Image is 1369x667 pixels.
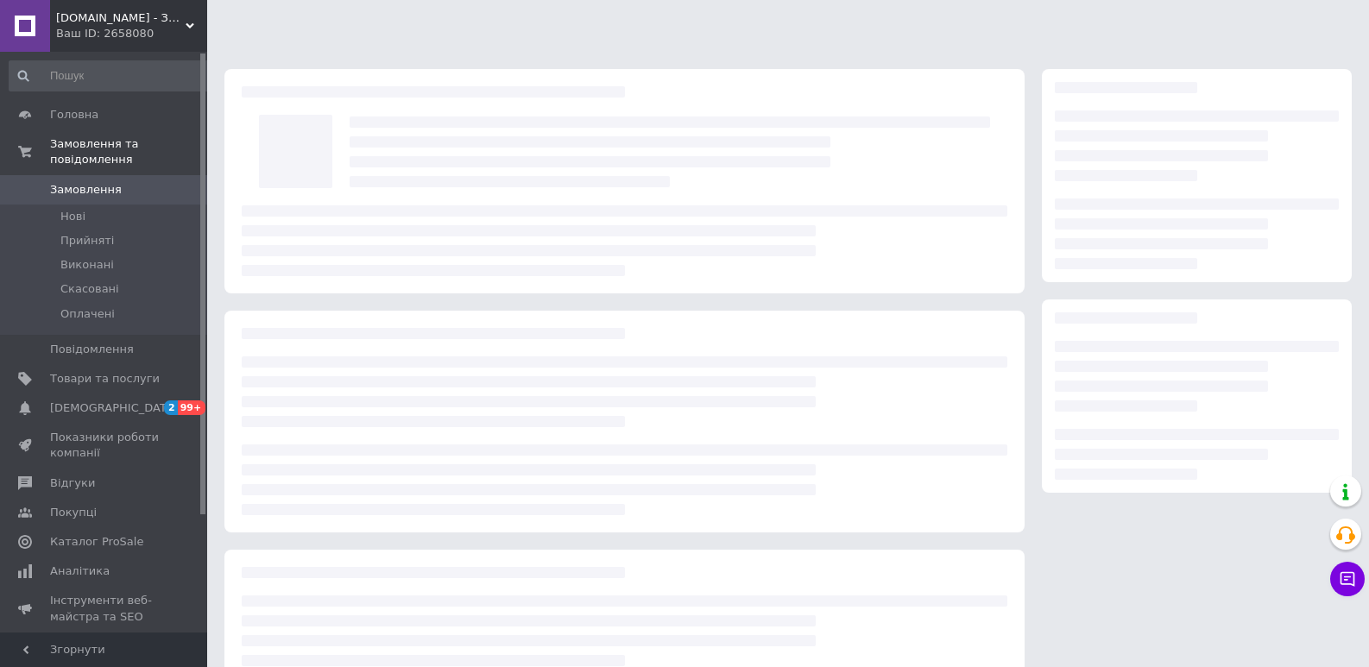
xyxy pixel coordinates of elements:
span: 99+ [178,400,206,415]
span: Скасовані [60,281,119,297]
span: [DEMOGRAPHIC_DATA] [50,400,178,416]
span: Показники роботи компанії [50,430,160,461]
span: Замовлення [50,182,122,198]
button: Чат з покупцем [1330,562,1365,596]
input: Пошук [9,60,211,91]
span: KDEX.IN.UA - Запчастини до побутової техніки [56,10,186,26]
span: Виконані [60,257,114,273]
span: Прийняті [60,233,114,249]
span: Каталог ProSale [50,534,143,550]
span: Інструменти веб-майстра та SEO [50,593,160,624]
span: Замовлення та повідомлення [50,136,207,167]
div: Ваш ID: 2658080 [56,26,207,41]
span: 2 [164,400,178,415]
span: Товари та послуги [50,371,160,387]
span: Покупці [50,505,97,520]
span: Оплачені [60,306,115,322]
span: Нові [60,209,85,224]
span: Аналітика [50,563,110,579]
span: Головна [50,107,98,123]
span: Відгуки [50,475,95,491]
span: Повідомлення [50,342,134,357]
